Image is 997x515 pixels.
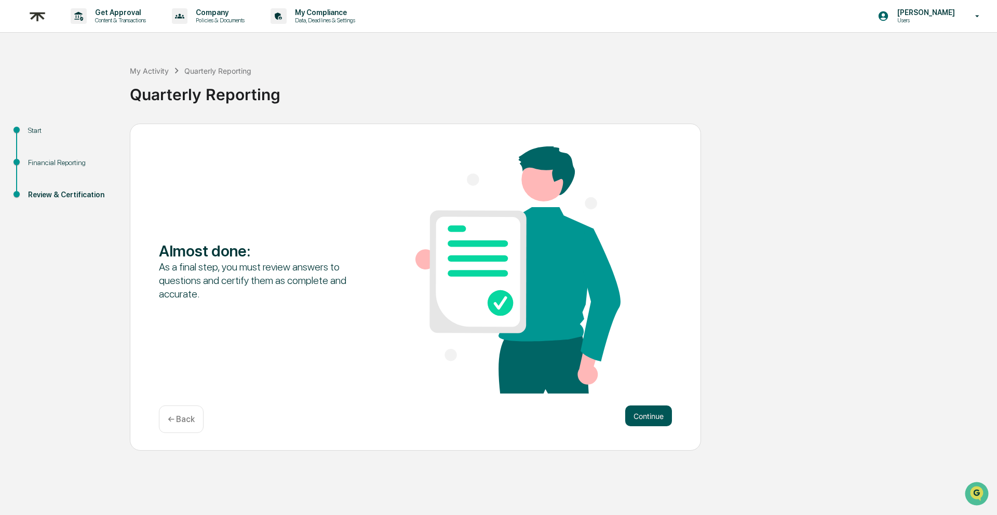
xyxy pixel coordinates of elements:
[10,22,189,38] p: How can we help?
[6,127,71,145] a: 🖐️Preclearance
[86,131,129,141] span: Attestations
[889,8,960,17] p: [PERSON_NAME]
[87,8,151,17] p: Get Approval
[35,90,131,98] div: We're available if you need us!
[625,405,672,426] button: Continue
[21,151,65,161] span: Data Lookup
[10,79,29,98] img: 1746055101610-c473b297-6a78-478c-a979-82029cc54cd1
[187,8,250,17] p: Company
[184,66,251,75] div: Quarterly Reporting
[889,17,960,24] p: Users
[287,8,360,17] p: My Compliance
[964,481,992,509] iframe: Open customer support
[71,127,133,145] a: 🗄️Attestations
[168,414,195,424] p: ← Back
[177,83,189,95] button: Start new chat
[28,157,113,168] div: Financial Reporting
[87,17,151,24] p: Content & Transactions
[287,17,360,24] p: Data, Deadlines & Settings
[75,132,84,140] div: 🗄️
[28,125,113,136] div: Start
[159,260,364,301] div: As a final step, you must review answers to questions and certify them as complete and accurate.
[21,131,67,141] span: Preclearance
[130,77,992,104] div: Quarterly Reporting
[6,146,70,165] a: 🔎Data Lookup
[28,189,113,200] div: Review & Certification
[415,146,621,394] img: Almost done
[130,66,169,75] div: My Activity
[73,175,126,184] a: Powered byPylon
[35,79,170,90] div: Start new chat
[25,4,50,29] img: logo
[187,17,250,24] p: Policies & Documents
[10,152,19,160] div: 🔎
[10,132,19,140] div: 🖐️
[103,176,126,184] span: Pylon
[159,241,364,260] div: Almost done :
